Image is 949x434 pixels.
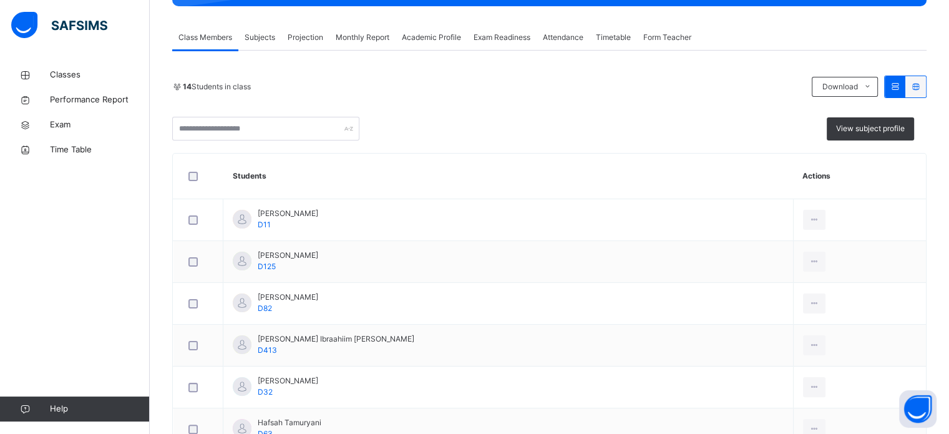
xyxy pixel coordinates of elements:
[822,81,857,92] span: Download
[258,375,318,387] span: [PERSON_NAME]
[258,345,277,355] span: D413
[258,417,321,428] span: Hafsah Tamuryani
[336,32,389,43] span: Monthly Report
[258,303,272,313] span: D82
[258,250,318,261] span: [PERSON_NAME]
[178,32,232,43] span: Class Members
[474,32,530,43] span: Exam Readiness
[50,144,150,156] span: Time Table
[50,119,150,131] span: Exam
[183,82,192,91] b: 14
[543,32,583,43] span: Attendance
[258,262,276,271] span: D125
[596,32,631,43] span: Timetable
[643,32,691,43] span: Form Teacher
[50,94,150,106] span: Performance Report
[245,32,275,43] span: Subjects
[258,292,318,303] span: [PERSON_NAME]
[258,333,414,345] span: [PERSON_NAME] Ibraahiim [PERSON_NAME]
[50,69,150,81] span: Classes
[288,32,323,43] span: Projection
[899,390,937,428] button: Open asap
[836,123,905,134] span: View subject profile
[258,220,271,229] span: D11
[11,12,107,38] img: safsims
[258,387,273,397] span: D32
[50,403,149,415] span: Help
[793,154,926,199] th: Actions
[223,154,794,199] th: Students
[183,81,251,92] span: Students in class
[402,32,461,43] span: Academic Profile
[258,208,318,219] span: [PERSON_NAME]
